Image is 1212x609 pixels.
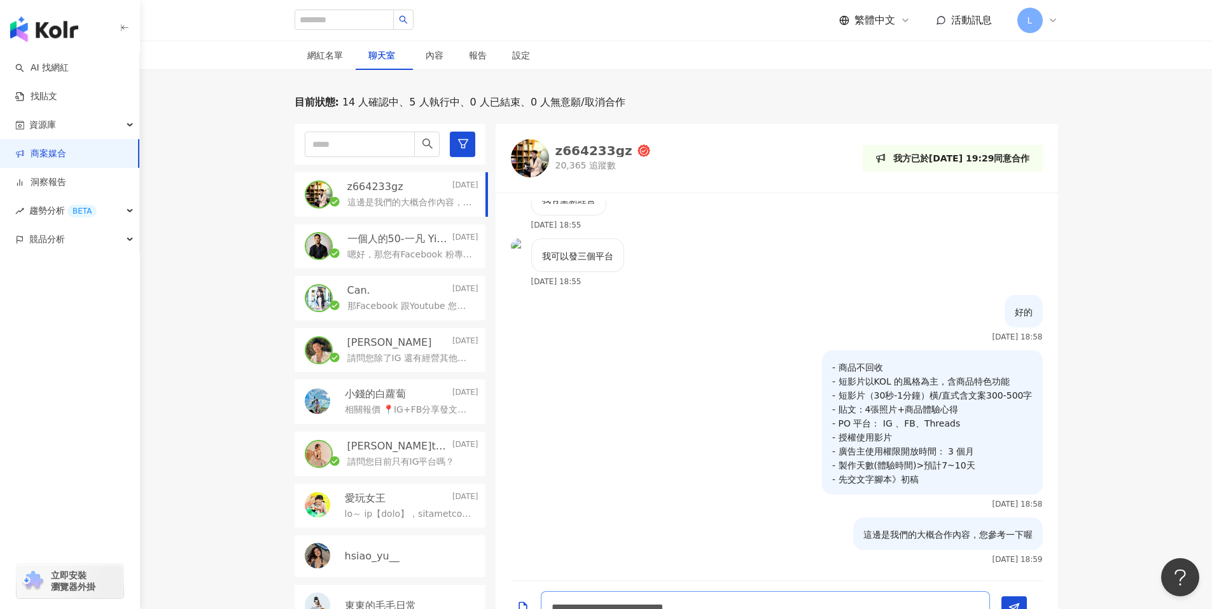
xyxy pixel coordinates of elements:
[452,336,478,350] p: [DATE]
[531,277,582,286] p: [DATE] 18:55
[305,492,330,517] img: KOL Avatar
[29,111,56,139] span: 資源庫
[15,90,57,103] a: 找貼文
[347,284,370,298] p: Can.
[555,160,650,172] p: 20,365 追蹤數
[422,138,433,149] span: search
[854,13,895,27] span: 繁體中文
[20,571,45,591] img: chrome extension
[15,176,66,189] a: 洞察報告
[347,336,432,350] p: [PERSON_NAME]
[345,549,400,563] p: hsiao_yu__
[345,508,473,521] p: lo～ ip【dolo】，sitametcon，adipisci，elitseddoeiu，tempori，utl ! etd ：magna://aliquaeni343.adm/ VE ：qu...
[347,232,450,246] p: 一個人的50-一凡 Yifan
[511,139,650,177] a: KOL Avatarz664233gz20,365 追蹤數
[832,360,1033,486] p: - 商品不回收 - 短影片以KOL 的風格為主，含商品特色功能 - 短影片（30秒-1分鐘）橫/直式含文案300-500字 - 貼文：4張照片+商品體驗心得 - PO 平台： IG 、FB、Th...
[345,491,386,505] p: 愛玩女王
[512,48,530,62] div: 設定
[306,233,331,259] img: KOL Avatar
[1161,558,1199,596] iframe: Help Scout Beacon - Open
[863,528,1033,542] p: 這邊是我們的大概合作內容，您參考一下喔
[368,51,400,60] span: 聊天室
[347,439,450,453] p: [PERSON_NAME]t0128
[347,180,403,194] p: z664233gz
[452,491,478,505] p: [DATE]
[339,95,625,109] span: 14 人確認中、5 人執行中、0 人已結束、0 人無意願/取消合作
[51,570,95,592] span: 立即安裝 瀏覽器外掛
[10,17,78,42] img: logo
[511,238,526,254] img: KOL Avatar
[993,332,1043,341] p: [DATE] 18:58
[306,338,331,363] img: KOL Avatar
[347,196,473,209] p: 這邊是我們的大概合作內容，您參考一下喔
[1027,13,1033,27] span: L
[555,144,632,157] div: z664233gz
[457,138,469,149] span: filter
[306,182,331,207] img: KOL Avatar
[893,151,1030,165] p: 我方已於[DATE] 19:29同意合作
[345,387,406,401] p: 小錢的白蘿蔔
[542,249,613,263] p: 我可以發三個平台
[306,441,331,467] img: KOL Avatar
[347,249,473,261] p: 嗯好，那您有Facebook 粉專嗎？ 因為我們主要投廣告是在[GEOGRAPHIC_DATA]
[345,404,473,416] p: 相關報價 📍IG+FB分享發文各一篇(照片10-15張供選擇)：NT$4500 （限時動態分享附上連結導購+NT$500）30日點擊率曾130萬 📍IG reels 30-60s小短片(同步分享...
[347,456,455,469] p: 請問您目前只有IG平台嗎？
[531,221,582,229] p: [DATE] 18:55
[452,284,478,298] p: [DATE]
[307,48,343,62] div: 網紅名單
[452,387,478,401] p: [DATE]
[511,139,549,177] img: KOL Avatar
[306,285,331,311] img: KOL Avatar
[452,439,478,453] p: [DATE]
[452,232,478,246] p: [DATE]
[399,15,408,24] span: search
[67,205,97,217] div: BETA
[295,95,339,109] p: 目前狀態 :
[305,543,330,568] img: KOL Avatar
[426,48,443,62] div: 內容
[15,207,24,216] span: rise
[452,180,478,194] p: [DATE]
[305,388,330,414] img: KOL Avatar
[993,555,1043,564] p: [DATE] 18:59
[15,62,69,74] a: searchAI 找網紅
[29,225,65,254] span: 競品分析
[17,564,123,598] a: chrome extension立即安裝 瀏覽器外掛
[347,352,473,365] p: 請問您除了IG 還有經營其他平台嗎？
[15,147,66,160] a: 商案媒合
[29,196,97,225] span: 趨勢分析
[469,48,487,62] div: 報告
[951,14,992,26] span: 活動訊息
[1015,305,1033,319] p: 好的
[993,500,1043,509] p: [DATE] 18:58
[347,300,473,313] p: 那Facebook 跟Youtube 您有嗎？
